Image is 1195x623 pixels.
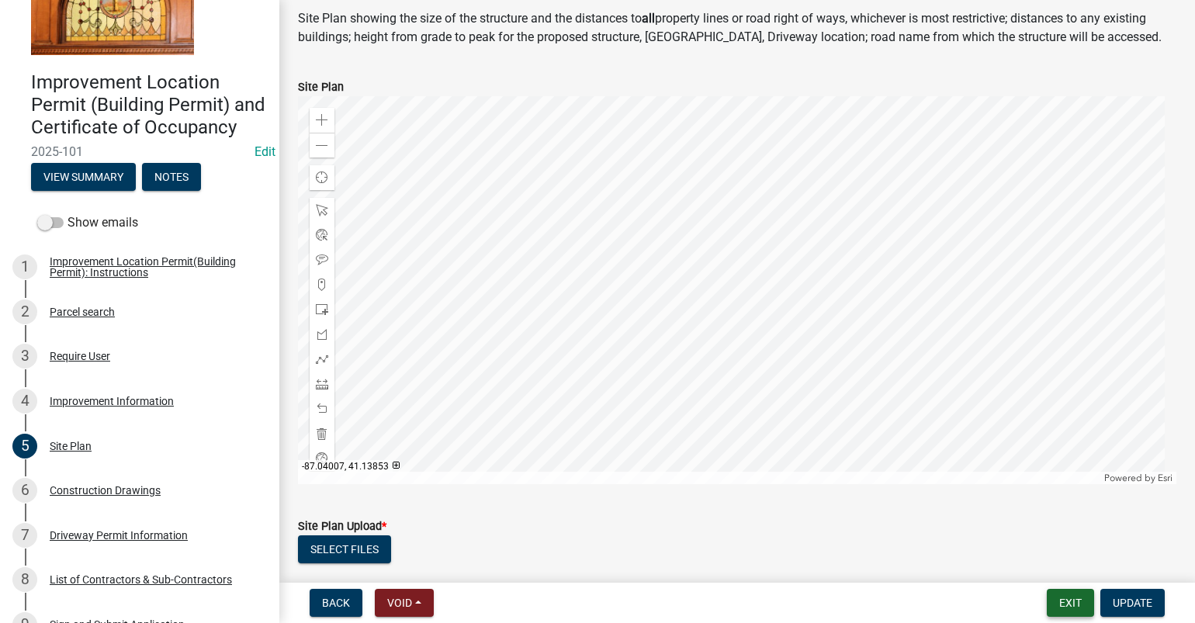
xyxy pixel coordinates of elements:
button: Notes [142,163,201,191]
div: 6 [12,478,37,503]
button: Back [310,589,362,617]
div: Site Plan [50,441,92,452]
div: 1 [12,254,37,279]
wm-modal-confirm: Summary [31,172,136,185]
div: List of Contractors & Sub-Contractors [50,574,232,585]
span: Void [387,597,412,609]
a: Esri [1158,472,1172,483]
div: Driveway Permit Information [50,530,188,541]
div: Zoom in [310,108,334,133]
p: Site Plan showing the size of the structure and the distances to property lines or road right of ... [298,9,1176,47]
div: Powered by [1100,472,1176,484]
button: Exit [1047,589,1094,617]
div: 4 [12,389,37,414]
div: Construction Drawings [50,485,161,496]
span: Update [1113,597,1152,609]
a: Edit [255,144,275,159]
div: 2 [12,299,37,324]
div: Find my location [310,165,334,190]
span: 2025-101 [31,144,248,159]
button: Update [1100,589,1165,617]
strong: all [642,11,655,26]
div: Improvement Information [50,396,174,407]
label: Site Plan Upload [298,521,386,532]
div: 7 [12,523,37,548]
div: Improvement Location Permit(Building Permit): Instructions [50,256,255,278]
wm-modal-confirm: Notes [142,172,201,185]
div: Require User [50,351,110,362]
label: Show emails [37,213,138,232]
h4: Improvement Location Permit (Building Permit) and Certificate of Occupancy [31,71,267,138]
div: 8 [12,567,37,592]
div: Zoom out [310,133,334,157]
button: Void [375,589,434,617]
div: 3 [12,344,37,369]
div: Parcel search [50,306,115,317]
wm-modal-confirm: Edit Application Number [255,144,275,159]
span: Back [322,597,350,609]
label: Site Plan [298,82,344,93]
div: 5 [12,434,37,459]
button: View Summary [31,163,136,191]
button: Select files [298,535,391,563]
